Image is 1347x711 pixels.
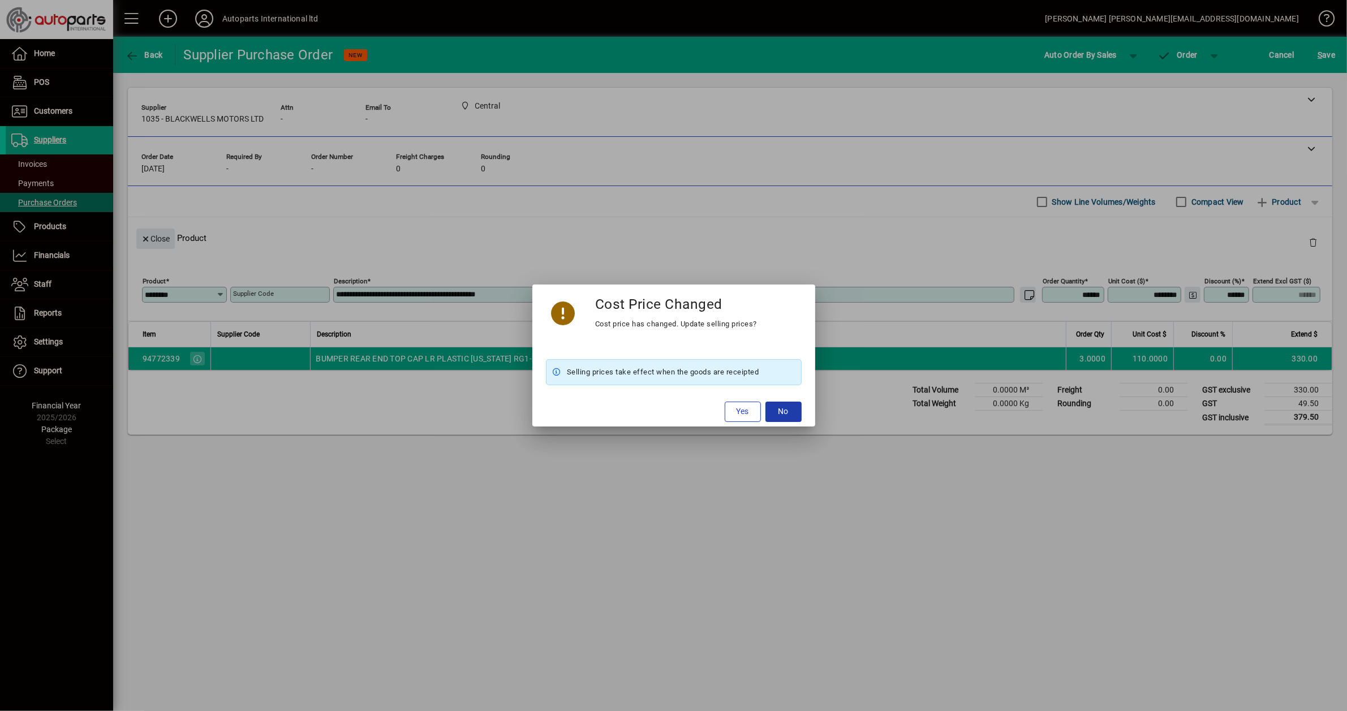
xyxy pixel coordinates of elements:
button: No [765,402,802,422]
h3: Cost Price Changed [595,296,722,312]
span: Selling prices take effect when the goods are receipted [567,365,759,379]
span: Yes [737,406,749,417]
span: No [778,406,789,417]
div: Cost price has changed. Update selling prices? [595,317,757,331]
button: Yes [725,402,761,422]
